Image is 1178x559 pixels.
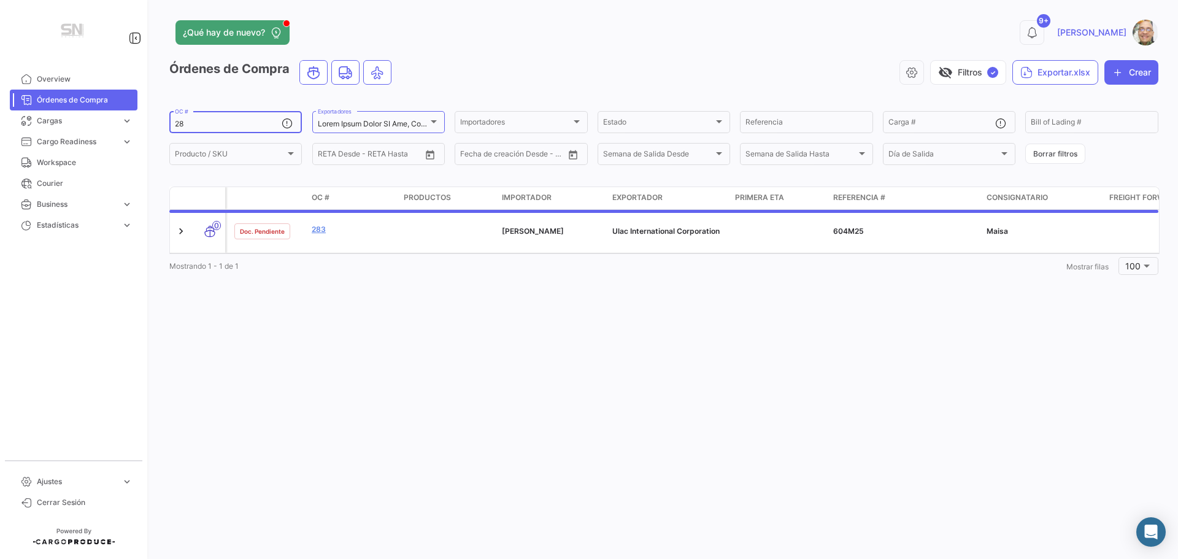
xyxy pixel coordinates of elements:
span: Semana de Salida Desde [603,152,714,160]
span: Productos [404,192,451,203]
button: Exportar.xlsx [1012,60,1098,85]
input: Hasta [491,152,540,160]
span: Cargas [37,115,117,126]
span: Ulac International Corporation [612,226,720,236]
span: visibility_off [938,65,953,80]
span: Maisa [987,226,1008,236]
span: Cargo Readiness [37,136,117,147]
span: Exportador [612,192,663,203]
span: Overview [37,74,133,85]
span: Van Heusen [502,226,564,236]
span: Semana de Salida Hasta [745,152,856,160]
div: Abrir Intercom Messenger [1136,517,1166,547]
span: ✓ [987,67,998,78]
span: Órdenes de Compra [37,94,133,106]
span: Referencia # [833,192,885,203]
h3: Órdenes de Compra [169,60,395,85]
datatable-header-cell: Exportador [607,187,730,209]
button: Borrar filtros [1025,144,1085,164]
a: Overview [10,69,137,90]
button: Crear [1104,60,1158,85]
span: expand_more [121,476,133,487]
span: expand_more [121,115,133,126]
span: Ajustes [37,476,117,487]
span: Importador [502,192,552,203]
button: Open calendar [564,145,582,164]
span: expand_more [121,136,133,147]
span: Estadísticas [37,220,117,231]
span: Cerrar Sesión [37,497,133,508]
input: Hasta [348,152,398,160]
span: 100 [1125,261,1141,271]
button: visibility_offFiltros✓ [930,60,1006,85]
a: Órdenes de Compra [10,90,137,110]
img: Captura.PNG [1133,20,1158,45]
span: Business [37,199,117,210]
button: ¿Qué hay de nuevo? [175,20,290,45]
datatable-header-cell: Referencia # [828,187,982,209]
img: Manufactura+Logo.png [43,15,104,49]
span: 0 [212,221,221,230]
a: 283 [312,224,394,235]
datatable-header-cell: OC # [307,187,399,209]
input: Desde [460,152,482,160]
datatable-header-cell: Primera ETA [730,187,828,209]
span: [PERSON_NAME] [1057,26,1126,39]
a: Workspace [10,152,137,173]
span: OC # [312,192,329,203]
button: Air [364,61,391,84]
span: Importadores [460,120,571,128]
span: expand_more [121,199,133,210]
datatable-header-cell: Importador [497,187,607,209]
datatable-header-cell: Productos [399,187,497,209]
span: Courier [37,178,133,189]
button: Ocean [300,61,327,84]
span: ¿Qué hay de nuevo? [183,26,265,39]
span: 604M25 [833,226,864,236]
span: Doc. Pendiente [240,226,285,236]
button: Open calendar [421,145,439,164]
span: Mostrar filas [1066,262,1109,271]
datatable-header-cell: Estado Doc. [227,187,307,209]
a: Courier [10,173,137,194]
span: Estado [603,120,714,128]
span: Workspace [37,157,133,168]
datatable-header-cell: Consignatario [982,187,1104,209]
span: Día de Salida [888,152,999,160]
input: Desde [318,152,340,160]
button: Land [332,61,359,84]
span: Mostrando 1 - 1 de 1 [169,261,239,271]
span: Consignatario [987,192,1048,203]
datatable-header-cell: Modo de Transporte [194,193,225,203]
span: Primera ETA [735,192,784,203]
a: Expand/Collapse Row [175,225,187,237]
span: expand_more [121,220,133,231]
span: Producto / SKU [175,152,285,160]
